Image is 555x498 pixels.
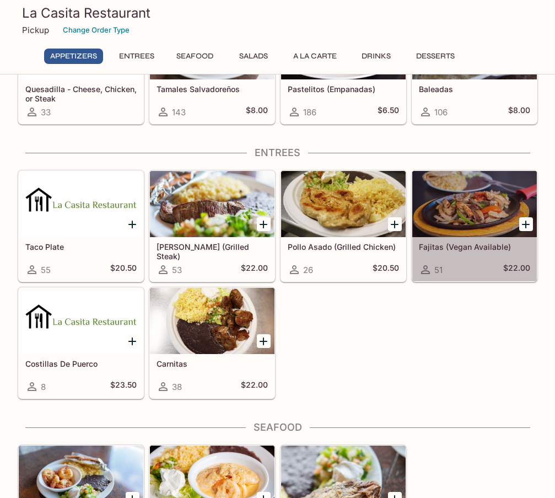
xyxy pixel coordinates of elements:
a: Fajitas (Vegan Available)51$22.00 [412,170,537,282]
h5: Baleadas [419,84,530,94]
h4: Entrees [18,147,538,159]
h5: $20.50 [373,263,399,276]
span: 143 [172,107,186,117]
h5: [PERSON_NAME] (Grilled Steak) [157,242,268,260]
h5: Fajitas (Vegan Available) [419,242,530,251]
button: Add Carnitas [257,334,271,348]
h5: $6.50 [378,105,399,119]
button: Add Costillas De Puerco [126,334,139,348]
a: [PERSON_NAME] (Grilled Steak)53$22.00 [149,170,275,282]
h5: Pollo Asado (Grilled Chicken) [288,242,399,251]
div: Carne Asada (Grilled Steak) [150,171,274,237]
button: Salads [229,49,278,64]
h5: $22.00 [241,263,268,276]
div: Pollo Asado (Grilled Chicken) [281,171,406,237]
h5: $8.00 [508,105,530,119]
span: 38 [172,382,182,392]
div: Quesadilla - Cheese, Chicken, or Steak [19,13,143,79]
h5: Tamales Salvadoreños [157,84,268,94]
div: Pastelitos (Empanadas) [281,13,406,79]
button: Entrees [112,49,161,64]
p: Pickup [22,25,49,35]
button: A la Carte [287,49,343,64]
button: Appetizers [44,49,103,64]
button: Desserts [410,49,461,64]
h5: $22.00 [241,380,268,393]
h5: $8.00 [246,105,268,119]
h5: Costillas De Puerco [25,359,137,368]
a: Carnitas38$22.00 [149,287,275,399]
span: 55 [41,265,51,275]
a: Pollo Asado (Grilled Chicken)26$20.50 [281,170,406,282]
span: 51 [434,265,443,275]
a: Taco Plate55$20.50 [18,170,144,282]
span: 106 [434,107,448,117]
div: Costillas De Puerco [19,288,143,354]
a: Costillas De Puerco8$23.50 [18,287,144,399]
span: 53 [172,265,182,275]
span: 186 [303,107,316,117]
h3: La Casita Restaurant [22,4,534,22]
span: 26 [303,265,313,275]
button: Add Taco Plate [126,217,139,231]
div: Carnitas [150,288,274,354]
button: Drinks [352,49,401,64]
h5: $23.50 [110,380,137,393]
div: Taco Plate [19,171,143,237]
span: 33 [41,107,51,117]
div: Baleadas [412,13,537,79]
h5: $20.50 [110,263,137,276]
div: Fajitas (Vegan Available) [412,171,537,237]
div: Tamales Salvadoreños [150,13,274,79]
button: Add Carne Asada (Grilled Steak) [257,217,271,231]
h5: $22.00 [503,263,530,276]
button: Add Pollo Asado (Grilled Chicken) [388,217,402,231]
button: Change Order Type [58,22,134,39]
button: Seafood [170,49,220,64]
h4: Seafood [18,421,538,433]
button: Add Fajitas (Vegan Available) [519,217,533,231]
span: 8 [41,382,46,392]
h5: Pastelitos (Empanadas) [288,84,399,94]
h5: Carnitas [157,359,268,368]
h5: Quesadilla - Cheese, Chicken, or Steak [25,84,137,103]
h5: Taco Plate [25,242,137,251]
